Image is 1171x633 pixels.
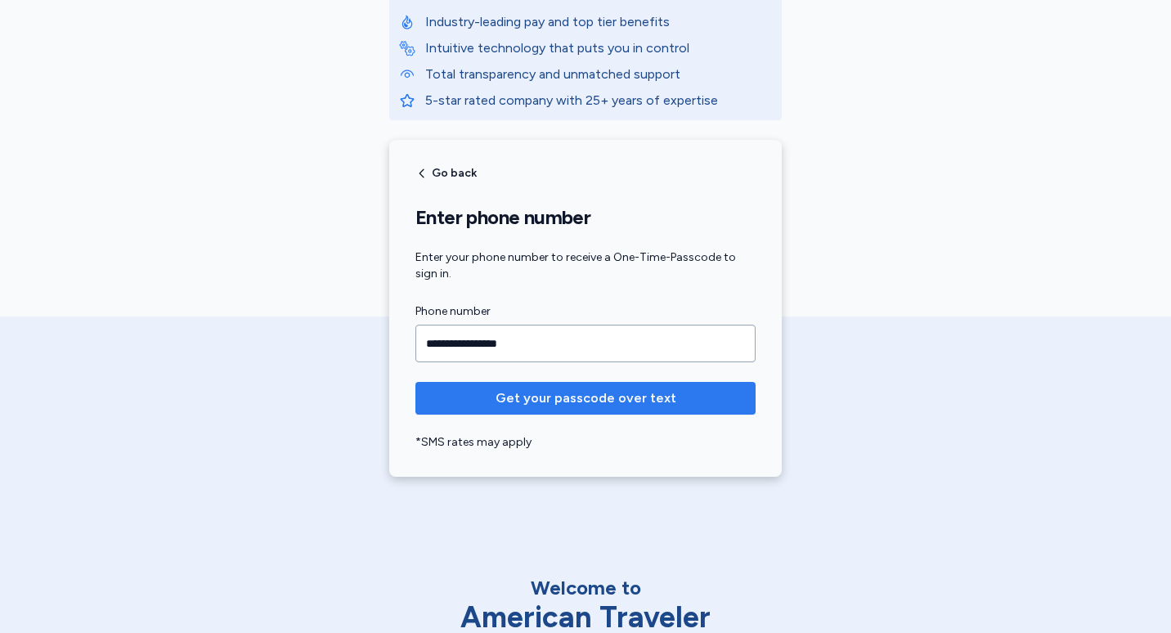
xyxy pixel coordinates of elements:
[415,434,756,451] div: *SMS rates may apply
[415,382,756,415] button: Get your passcode over text
[425,38,772,58] p: Intuitive technology that puts you in control
[414,575,757,601] div: Welcome to
[415,325,756,362] input: Phone number
[432,168,477,179] span: Go back
[425,91,772,110] p: 5-star rated company with 25+ years of expertise
[415,249,756,282] div: Enter your phone number to receive a One-Time-Passcode to sign in.
[415,302,756,321] label: Phone number
[415,167,477,180] button: Go back
[425,12,772,32] p: Industry-leading pay and top tier benefits
[496,388,676,408] span: Get your passcode over text
[425,65,772,84] p: Total transparency and unmatched support
[415,205,756,230] h1: Enter phone number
